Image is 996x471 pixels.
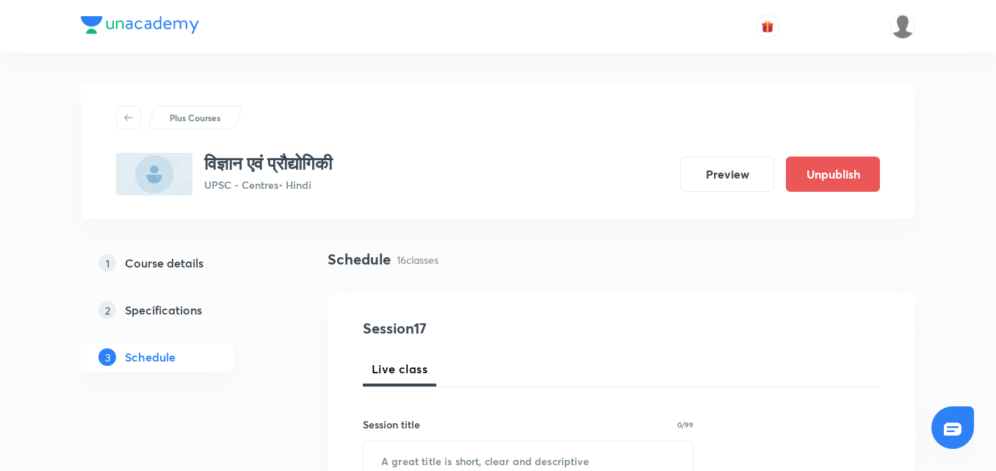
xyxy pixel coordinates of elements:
h3: विज्ञान एवं प्रौद्योगिकी [204,153,332,174]
p: 0/99 [677,421,693,428]
a: 2Specifications [81,295,281,325]
button: Unpublish [786,157,880,192]
h4: Session 17 [363,317,631,339]
p: 3 [98,348,116,366]
button: avatar [756,15,779,38]
p: 16 classes [397,252,439,267]
p: UPSC - Centres • Hindi [204,177,332,193]
h5: Schedule [125,348,176,366]
h6: Session title [363,417,420,432]
p: 2 [98,301,116,319]
img: 497C55DC-62FD-410A-B6A6-0C1AA6C97B45_plus.png [116,153,192,195]
h5: Specifications [125,301,202,319]
h5: Course details [125,254,203,272]
img: Abhijeet Srivastav [890,14,915,39]
span: Live class [372,360,427,378]
button: Preview [680,157,774,192]
img: avatar [761,20,774,33]
img: Company Logo [81,16,199,34]
p: Plus Courses [170,111,220,124]
h4: Schedule [328,248,391,270]
a: 1Course details [81,248,281,278]
p: 1 [98,254,116,272]
a: Company Logo [81,16,199,37]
